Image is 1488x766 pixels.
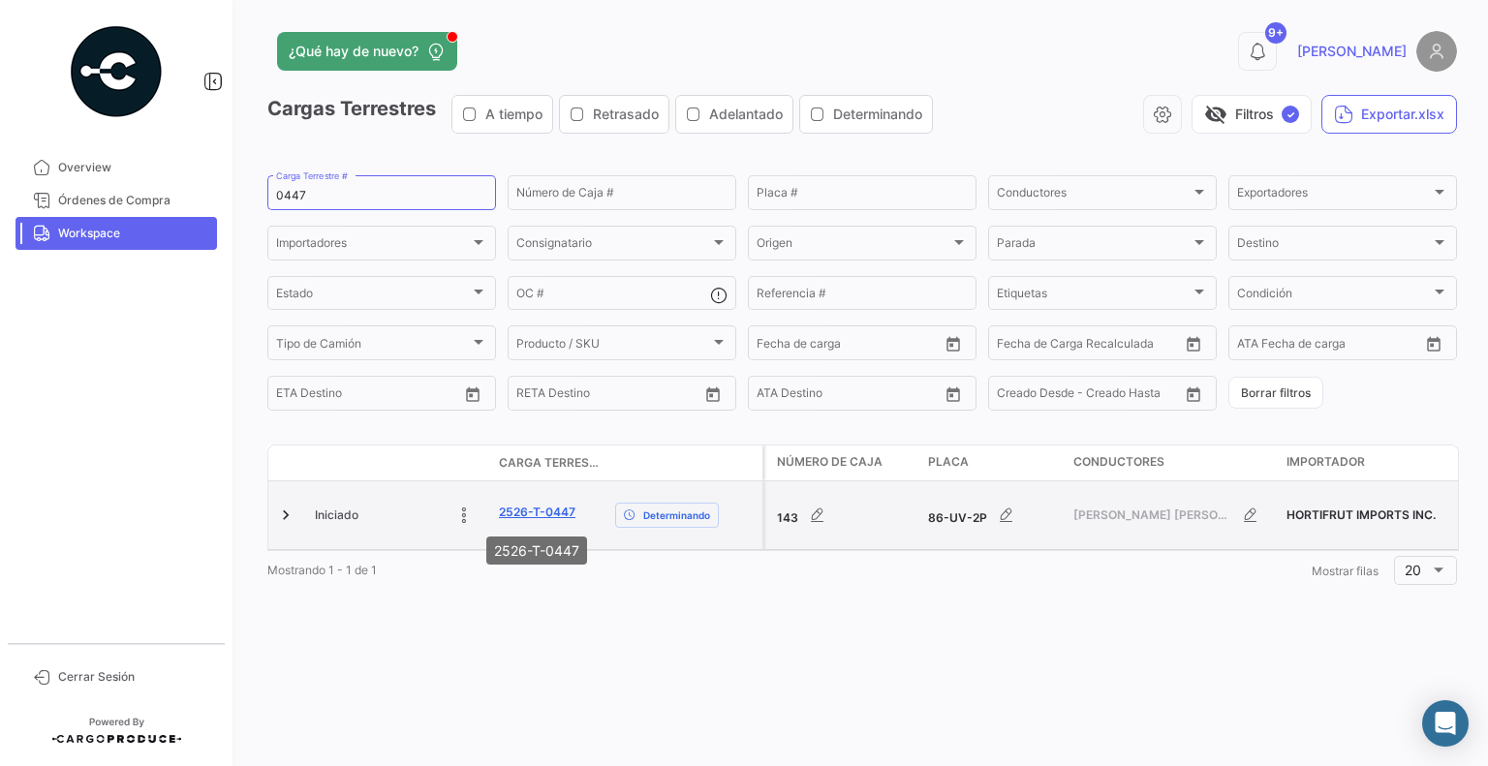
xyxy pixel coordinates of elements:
span: [PERSON_NAME] [1297,42,1407,61]
input: Hasta [325,389,412,403]
span: A tiempo [485,105,542,124]
span: Mostrando 1 - 1 de 1 [267,563,377,577]
input: Hasta [565,389,652,403]
img: powered-by.png [68,23,165,120]
button: Open calendar [939,380,968,409]
span: Adelantado [709,105,783,124]
input: ATA Hasta [829,389,916,403]
button: Determinando [800,96,932,133]
input: Desde [997,339,1032,352]
div: 143 [777,496,913,535]
button: Open calendar [939,329,968,358]
span: Condición [1237,290,1431,303]
span: Placa [928,453,969,471]
span: 20 [1405,562,1421,578]
a: Órdenes de Compra [15,184,217,217]
button: Retrasado [560,96,668,133]
input: Desde [757,339,791,352]
button: Open calendar [458,380,487,409]
span: HORTIFRUT IMPORTS INC. [1286,507,1436,522]
span: Conductores [1073,453,1164,471]
datatable-header-cell: Importador [1279,445,1453,480]
datatable-header-cell: Delay Status [607,455,762,471]
datatable-header-cell: Carga Terrestre # [491,446,607,479]
span: Determinando [833,105,922,124]
span: Iniciado [315,506,358,524]
span: Carga Terrestre # [499,454,600,472]
a: Expand/Collapse Row [276,506,295,525]
span: Destino [1237,239,1431,253]
input: Desde [276,389,311,403]
span: Exportadores [1237,189,1431,202]
input: ATA Hasta [1310,339,1397,352]
input: Desde [516,389,551,403]
button: visibility_offFiltros✓ [1192,95,1312,134]
span: Retrasado [593,105,659,124]
datatable-header-cell: Conductores [1066,445,1279,480]
button: Open calendar [1179,329,1208,358]
span: Mostrar filas [1312,564,1379,578]
button: Open calendar [698,380,728,409]
span: ✓ [1282,106,1299,123]
span: Workspace [58,225,209,242]
span: Cerrar Sesión [58,668,209,686]
a: Overview [15,151,217,184]
img: placeholder-user.png [1416,31,1457,72]
button: Open calendar [1179,380,1208,409]
input: ATA Desde [1237,339,1296,352]
div: Abrir Intercom Messenger [1422,700,1469,747]
span: Origen [757,239,950,253]
button: Borrar filtros [1228,377,1323,409]
button: Open calendar [1419,329,1448,358]
input: Hasta [1045,339,1132,352]
h3: Cargas Terrestres [267,95,939,134]
span: Órdenes de Compra [58,192,209,209]
button: Adelantado [676,96,792,133]
datatable-header-cell: Estado [307,455,491,471]
button: ¿Qué hay de nuevo? [277,32,457,71]
span: Número de Caja [777,453,883,471]
span: Overview [58,159,209,176]
span: ¿Qué hay de nuevo? [289,42,418,61]
span: Etiquetas [997,290,1191,303]
button: A tiempo [452,96,552,133]
span: Importadores [276,239,470,253]
span: Consignatario [516,239,710,253]
span: Importador [1286,453,1365,471]
span: Producto / SKU [516,339,710,352]
input: ATA Desde [757,389,816,403]
span: Parada [997,239,1191,253]
a: 2526-T-0447 [499,504,575,521]
input: Creado Hasta [1088,389,1175,403]
datatable-header-cell: Número de Caja [765,445,920,480]
span: Determinando [643,507,710,523]
span: [PERSON_NAME] [PERSON_NAME] [1073,506,1231,524]
a: Workspace [15,217,217,250]
span: Conductores [997,189,1191,202]
datatable-header-cell: Placa [920,445,1066,480]
div: 86-UV-2P [928,496,1058,535]
span: visibility_off [1204,103,1227,126]
span: Estado [276,290,470,303]
input: Creado Desde [997,389,1074,403]
div: 2526-T-0447 [486,536,587,565]
input: Hasta [805,339,892,352]
span: Tipo de Camión [276,339,470,352]
button: Exportar.xlsx [1321,95,1457,134]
